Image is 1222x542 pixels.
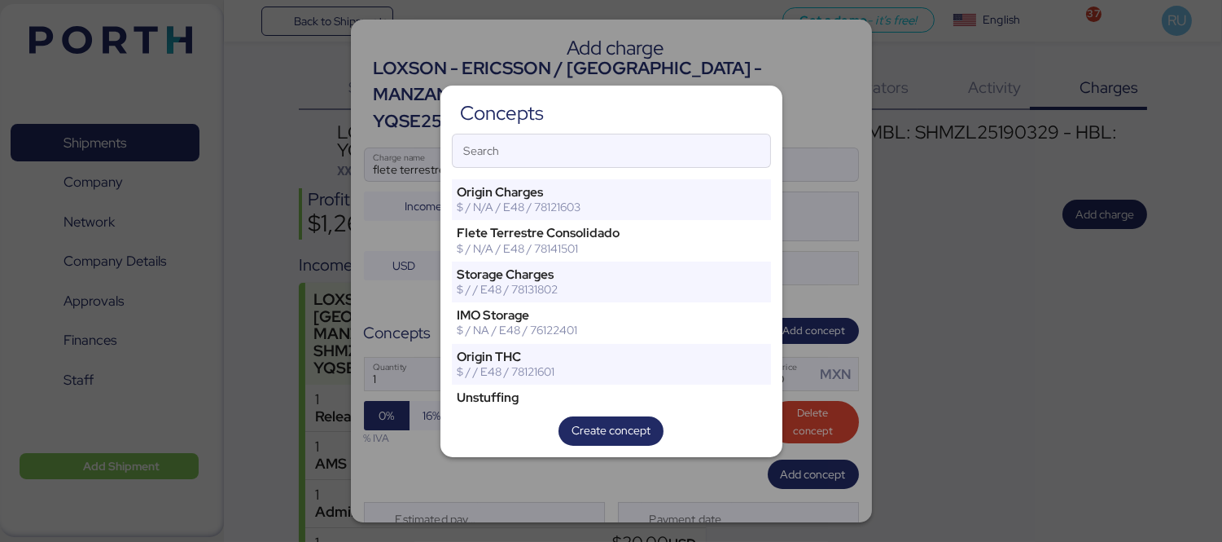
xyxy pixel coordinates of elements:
div: $ / NA / E48 / 76122401 [458,323,711,337]
div: Unstuffing [458,390,711,405]
button: Create concept [558,416,664,446]
div: $ / T/CBM / E48 / 78131802 [458,405,711,420]
div: Concepts [460,106,544,121]
span: Create concept [572,421,650,440]
input: Search [453,134,770,167]
div: Storage Charges [458,267,711,282]
div: IMO Storage [458,308,711,323]
div: Flete Terrestre Consolidado [458,226,711,240]
div: $ / / E48 / 78131802 [458,282,711,297]
div: $ / N/A / E48 / 78141501 [458,241,711,256]
div: $ / N/A / E48 / 78121603 [458,200,711,214]
div: $ / / E48 / 78121601 [458,364,711,379]
div: Origin Charges [458,185,711,200]
div: Origin THC [458,350,711,364]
